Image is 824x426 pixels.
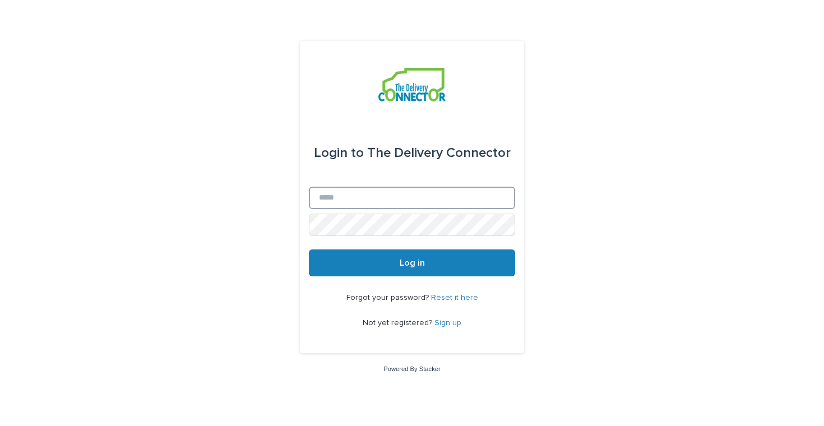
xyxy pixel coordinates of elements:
span: Forgot your password? [346,294,431,302]
a: Reset it here [431,294,478,302]
span: Not yet registered? [363,319,434,327]
img: aCWQmA6OSGG0Kwt8cj3c [378,68,445,101]
button: Log in [309,249,515,276]
span: Log in [400,258,425,267]
a: Powered By Stacker [383,365,440,372]
span: Login to [314,146,364,160]
div: The Delivery Connector [314,137,511,169]
a: Sign up [434,319,461,327]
